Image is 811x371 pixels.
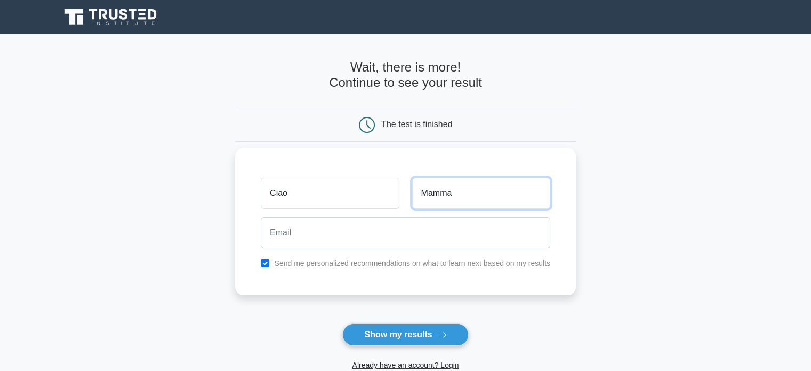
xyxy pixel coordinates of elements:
div: The test is finished [381,120,452,129]
h4: Wait, there is more! Continue to see your result [235,60,576,91]
input: Email [261,217,550,248]
label: Send me personalized recommendations on what to learn next based on my results [274,259,550,267]
input: Last name [412,178,550,209]
button: Show my results [342,323,468,346]
input: First name [261,178,399,209]
a: Already have an account? Login [352,361,459,369]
